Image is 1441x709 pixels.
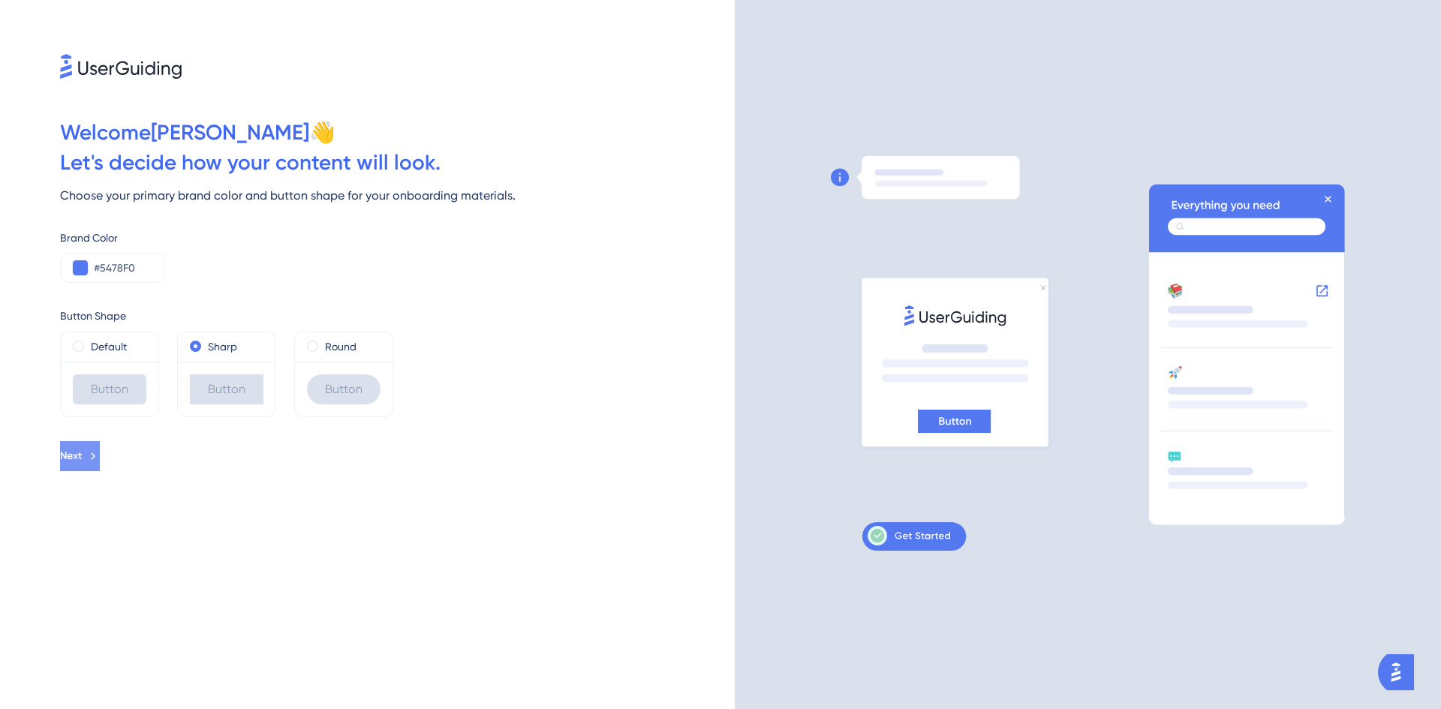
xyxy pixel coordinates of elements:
[60,307,735,325] div: Button Shape
[60,229,735,247] div: Brand Color
[60,441,100,471] button: Next
[60,447,82,465] span: Next
[60,187,735,205] div: Choose your primary brand color and button shape for your onboarding materials.
[325,338,356,356] label: Round
[190,374,263,404] div: Button
[60,118,735,148] div: Welcome [PERSON_NAME] 👋
[208,338,237,356] label: Sharp
[73,374,146,404] div: Button
[60,148,735,178] div: Let ' s decide how your content will look.
[91,338,127,356] label: Default
[1378,650,1423,695] iframe: UserGuiding AI Assistant Launcher
[307,374,381,404] div: Button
